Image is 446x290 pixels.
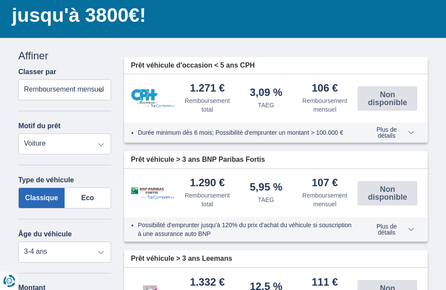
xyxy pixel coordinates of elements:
label: Eco [65,188,111,208]
div: 106 € [312,83,338,95]
span: Plus de détails [367,126,414,139]
button: Plus de détails [360,126,421,139]
label: Âge du véhicule [18,230,72,238]
div: Remboursement total [182,96,233,114]
label: Classique [18,188,65,208]
span: Non disponible [360,91,415,106]
label: Motif du prêt [18,122,61,130]
div: 111 € [312,277,338,289]
span: Non disponible [360,185,415,201]
button: Plus de détails [360,223,421,236]
div: 1.271 € [190,83,225,95]
div: Affiner [18,48,111,63]
div: TAEG [258,195,274,204]
div: Remboursement mensuel [299,191,351,208]
span: Plus de détails [367,223,414,235]
div: 1.332 € [190,277,225,289]
button: Non disponible [358,181,417,205]
div: 107 € [312,177,338,189]
label: Type de véhicule [18,176,74,184]
div: TAEG [258,101,274,109]
span: Prêt véhicule d'occasion < 5 ans CPH [131,61,255,71]
li: Durée minimum dès 6 mois; Possibilité d'emprunter un montant > 100.000 € [138,128,354,137]
img: pret personnel CPH Banque [131,89,175,108]
div: Remboursement total [182,191,233,208]
div: Remboursement mensuel [299,96,351,114]
span: Prêt véhicule > 3 ans BNP Paribas Fortis [131,155,265,165]
label: Classer par [18,68,56,76]
div: 1.290 € [190,177,225,189]
li: Possibilité d'emprunter jusqu'à 120% du prix d'achat du véhicule si souscription à une assurance ... [138,221,354,238]
div: 5,95 % [250,182,283,194]
button: Non disponible [358,86,417,111]
span: Prêt véhicule > 3 ans Leemans [131,254,233,264]
img: pret personnel BNP Paribas Fortis [131,187,175,200]
div: 3,09 % [250,87,283,99]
